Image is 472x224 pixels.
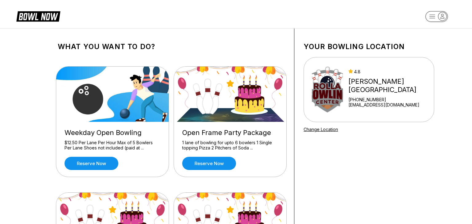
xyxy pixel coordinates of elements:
[65,157,118,170] a: Reserve now
[174,67,287,122] img: Open Frame Party Package
[65,140,160,151] div: $12.50 Per Lane Per Hour Max of 5 Bowlers Per Lane Shoes not included (paid at ...
[348,77,431,94] div: [PERSON_NAME][GEOGRAPHIC_DATA]
[304,127,338,132] a: Change Location
[304,42,434,51] h1: Your bowling location
[56,67,169,122] img: Weekday Open Bowling
[58,42,285,51] h1: What you want to do?
[348,97,431,102] div: [PHONE_NUMBER]
[182,140,278,151] div: 1 lane of bowling for upto 6 bowlers 1 Single topping Pizza 2 Pitchers of Soda ...
[182,157,236,170] a: Reserve now
[348,69,431,74] div: 4.8
[348,102,431,107] a: [EMAIL_ADDRESS][DOMAIN_NAME]
[312,67,343,113] img: Rolla Bowling Center
[65,129,160,137] div: Weekday Open Bowling
[182,129,278,137] div: Open Frame Party Package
